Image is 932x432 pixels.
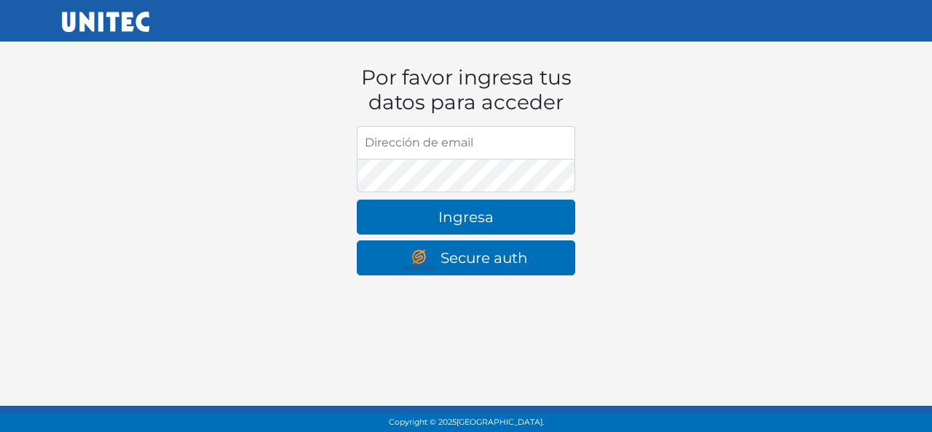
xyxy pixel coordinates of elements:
img: UNITEC [62,12,149,32]
span: [GEOGRAPHIC_DATA]. [457,417,544,427]
h1: Por favor ingresa tus datos para acceder [357,66,575,114]
input: Dirección de email [357,126,575,160]
button: Ingresa [357,200,575,235]
img: secure auth logo [404,250,441,269]
a: Secure auth [357,240,575,275]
